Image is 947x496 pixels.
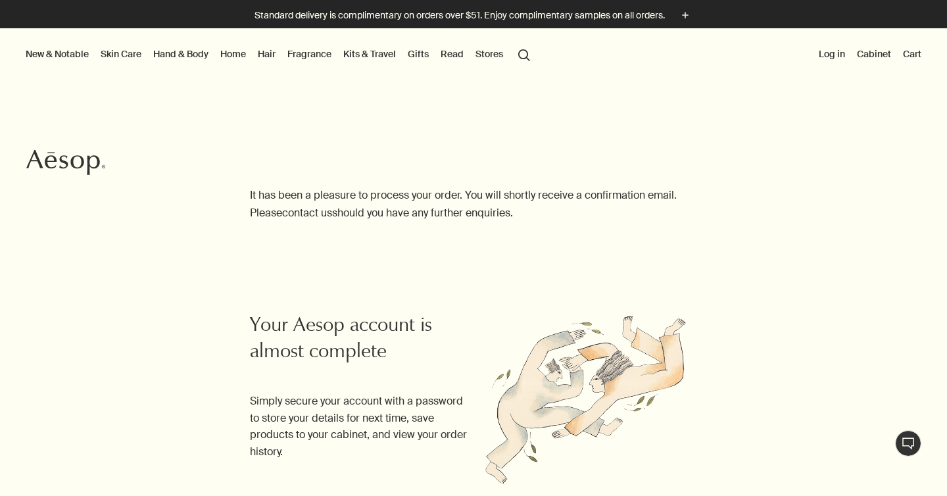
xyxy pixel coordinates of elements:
[900,45,924,62] button: Cart
[250,314,473,366] h2: Your Aesop account is almost complete
[341,45,399,62] a: Kits & Travel
[854,45,894,62] a: Cabinet
[438,45,466,62] a: Read
[816,45,848,62] button: Log in
[255,45,278,62] a: Hair
[26,149,105,176] svg: Aesop
[405,45,431,62] a: Gifts
[151,45,211,62] a: Hand & Body
[23,45,91,62] button: New & Notable
[895,430,921,457] button: Live Assistance
[218,45,249,62] a: Home
[98,45,144,62] a: Skin Care
[250,188,677,220] span: It has been a pleasure to process your order. You will shortly receive a confirmation email. Plea...
[473,314,697,485] img: Decorative image
[255,9,665,22] p: Standard delivery is complimentary on orders over $51. Enjoy complimentary samples on all orders.
[250,393,473,460] p: Simply secure your account with a password to store your details for next time, save products to ...
[285,45,334,62] a: Fragrance
[255,8,692,23] button: Standard delivery is complimentary on orders over $51. Enjoy complimentary samples on all orders.
[512,41,536,66] button: Open search
[23,146,109,182] a: Aesop
[282,204,332,222] a: contact us
[23,28,536,81] nav: primary
[473,45,506,62] button: Stores
[816,28,924,81] nav: supplementary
